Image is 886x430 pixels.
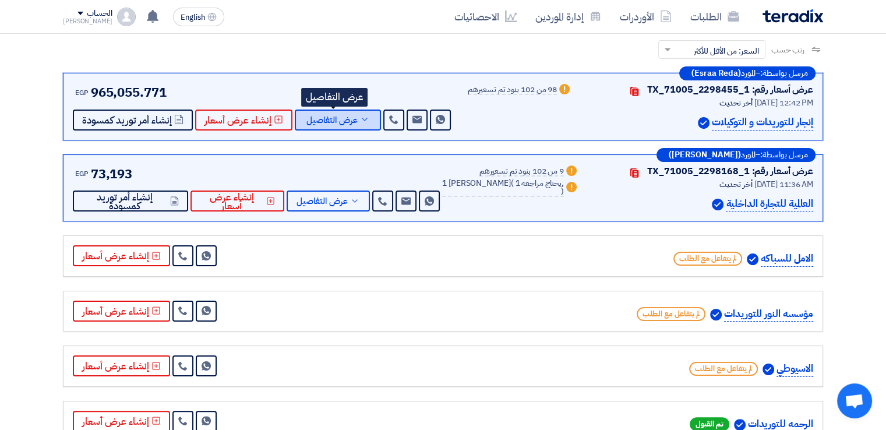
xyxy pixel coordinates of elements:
button: English [173,8,224,26]
button: إنشاء عرض أسعار [73,355,170,376]
img: Teradix logo [763,9,823,23]
p: الامل للسباكه [761,251,813,267]
img: profile_test.png [117,8,136,26]
span: السعر: من الأقل للأكثر [694,45,759,57]
span: 965,055.771 [91,83,167,102]
span: ) [561,185,564,198]
span: أخر تحديث [719,178,752,191]
span: EGP [75,87,89,98]
span: إنشاء أمر توريد كمسودة [82,116,172,125]
button: إنشاء أمر توريد كمسودة [73,110,193,131]
button: عرض التفاصيل [287,191,370,212]
span: أخر تحديث [719,97,752,109]
b: (Esraa Reda) [691,69,741,77]
span: مرسل بواسطة: [760,151,808,159]
span: رتب حسب [771,44,804,56]
a: Open chat [837,383,872,418]
div: – [679,66,816,80]
span: [DATE] 11:36 AM [754,178,813,191]
span: إنشاء عرض أسعار [204,116,271,125]
span: إنشاء أمر توريد كمسودة [82,193,168,210]
button: إنشاء أمر توريد كمسودة [73,191,188,212]
span: [DATE] 12:42 PM [754,97,813,109]
div: 98 من 102 بنود تم تسعيرهم [468,86,557,95]
button: إنشاء عرض أسعار [73,245,170,266]
button: إنشاء عرض أسعار [195,110,292,131]
button: عرض التفاصيل [295,110,381,131]
span: المورد [741,69,756,77]
div: 9 من 102 بنود تم تسعيرهم [479,167,564,177]
p: الاسيوطي [776,361,813,377]
img: Verified Account [698,117,709,129]
img: Verified Account [712,199,723,210]
span: 73,193 [91,164,132,184]
button: إنشاء عرض أسعار [73,301,170,322]
p: مؤسسه النور للتوريدات [724,306,813,322]
div: 1 [PERSON_NAME] [442,179,564,197]
img: Verified Account [747,253,758,265]
p: إنجار للتوريدات و التوكيلات [712,115,813,131]
span: لم يتفاعل مع الطلب [673,252,742,266]
span: عرض التفاصيل [296,197,348,206]
div: الحساب [87,9,112,19]
div: [PERSON_NAME] [63,18,112,24]
span: المورد [741,151,756,159]
span: عرض التفاصيل [306,116,358,125]
button: إنشاء عرض أسعار [190,191,284,212]
span: English [181,13,205,22]
a: إدارة الموردين [526,3,610,30]
div: – [656,148,816,162]
span: إنشاء عرض أسعار [200,193,264,210]
img: Verified Account [710,309,722,320]
img: Verified Account [763,364,774,375]
span: ( [511,177,514,189]
div: عرض أسعار رقم: TX_71005_2298168_1 [647,164,813,178]
span: لم يتفاعل مع الطلب [689,362,758,376]
a: الأوردرات [610,3,681,30]
a: الاحصائيات [445,3,526,30]
div: عرض أسعار رقم: TX_71005_2298455_1 [647,83,813,97]
div: عرض التفاصيل [301,88,368,107]
span: EGP [75,168,89,179]
span: مرسل بواسطة: [760,69,808,77]
b: ([PERSON_NAME]) [669,151,741,159]
p: العالمية للتجارة الداخلية [726,196,813,212]
a: الطلبات [681,3,749,30]
span: لم يتفاعل مع الطلب [637,307,705,321]
span: 1 يحتاج مراجعه, [515,177,564,189]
